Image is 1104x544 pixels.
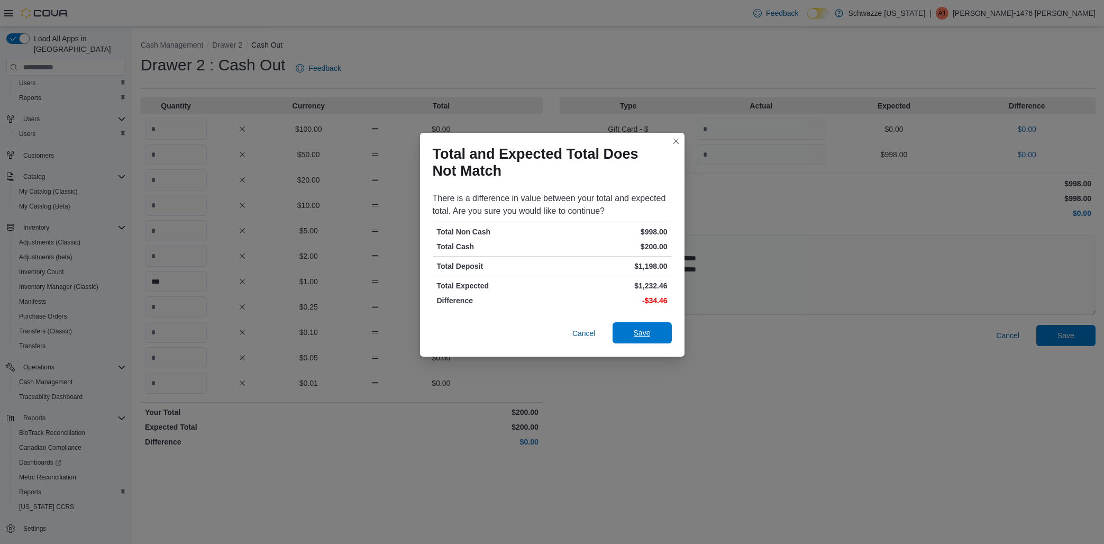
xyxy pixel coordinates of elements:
[433,192,672,217] div: There is a difference in value between your total and expected total. Are you sure you would like...
[634,328,651,338] span: Save
[568,323,600,344] button: Cancel
[437,241,550,252] p: Total Cash
[437,295,550,306] p: Difference
[613,322,672,343] button: Save
[554,295,668,306] p: -$34.46
[554,261,668,271] p: $1,198.00
[670,135,682,148] button: Closes this modal window
[433,146,663,179] h1: Total and Expected Total Does Not Match
[554,226,668,237] p: $998.00
[572,328,596,339] span: Cancel
[437,280,550,291] p: Total Expected
[554,241,668,252] p: $200.00
[437,261,550,271] p: Total Deposit
[437,226,550,237] p: Total Non Cash
[554,280,668,291] p: $1,232.46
